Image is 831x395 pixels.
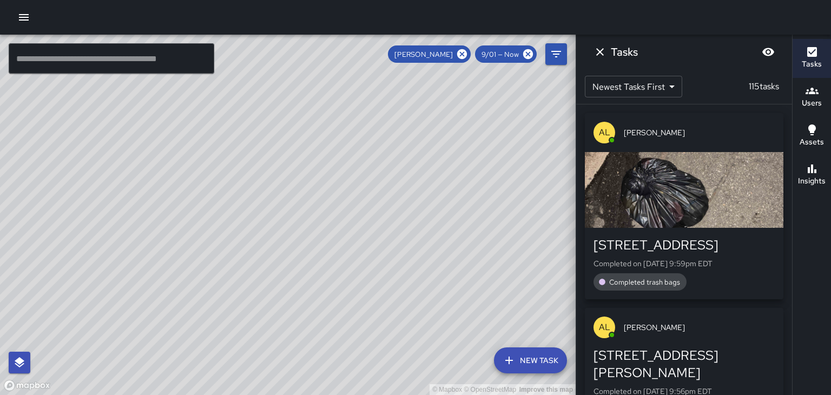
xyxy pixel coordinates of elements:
div: [STREET_ADDRESS][PERSON_NAME] [593,347,775,381]
span: [PERSON_NAME] [624,127,775,138]
div: Newest Tasks First [585,76,682,97]
button: Users [793,78,831,117]
button: Insights [793,156,831,195]
h6: Tasks [611,43,638,61]
button: Blur [757,41,779,63]
div: [STREET_ADDRESS] [593,236,775,254]
p: 115 tasks [744,80,783,93]
p: AL [599,321,610,334]
p: AL [599,126,610,139]
p: Completed on [DATE] 9:59pm EDT [593,258,775,269]
button: Dismiss [589,41,611,63]
h6: Users [802,97,822,109]
button: Assets [793,117,831,156]
span: Completed trash bags [603,278,687,287]
button: AL[PERSON_NAME][STREET_ADDRESS]Completed on [DATE] 9:59pm EDTCompleted trash bags [585,113,783,299]
h6: Assets [800,136,824,148]
span: 9/01 — Now [475,50,525,59]
button: New Task [494,347,567,373]
div: 9/01 — Now [475,45,537,63]
h6: Insights [798,175,826,187]
div: [PERSON_NAME] [388,45,471,63]
button: Tasks [793,39,831,78]
h6: Tasks [802,58,822,70]
span: [PERSON_NAME] [388,50,459,59]
button: Filters [545,43,567,65]
span: [PERSON_NAME] [624,322,775,333]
